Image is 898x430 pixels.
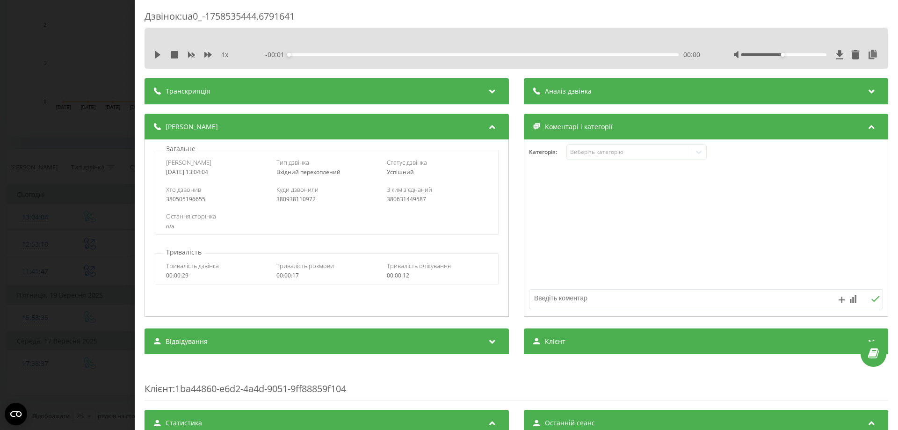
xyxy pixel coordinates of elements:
[570,148,687,156] div: Виберіть категорію
[387,262,451,270] span: Тривалість очікування
[529,149,566,155] h4: Категорія :
[265,50,289,59] span: - 00:01
[387,158,427,167] span: Статус дзвінка
[166,185,201,194] span: Хто дзвонив
[387,185,432,194] span: З ким з'єднаний
[166,272,267,279] div: 00:00:29
[287,53,291,57] div: Accessibility label
[166,223,487,230] div: n/a
[221,50,228,59] span: 1 x
[166,122,218,131] span: [PERSON_NAME]
[276,185,319,194] span: Куди дзвонили
[276,158,309,167] span: Тип дзвінка
[164,144,198,153] p: Загальне
[276,272,377,279] div: 00:00:17
[276,168,340,176] span: Вхідний перехоплений
[276,196,377,203] div: 380938110972
[145,382,173,395] span: Клієнт
[781,53,785,57] div: Accessibility label
[545,87,592,96] span: Аналіз дзвінка
[387,196,487,203] div: 380631449587
[545,337,565,346] span: Клієнт
[166,158,211,167] span: [PERSON_NAME]
[166,418,202,428] span: Статистика
[387,272,487,279] div: 00:00:12
[166,262,219,270] span: Тривалість дзвінка
[683,50,700,59] span: 00:00
[164,248,204,257] p: Тривалість
[166,169,267,175] div: [DATE] 13:04:04
[145,364,888,401] div: : 1ba44860-e6d2-4a4d-9051-9ff88859f104
[5,403,27,425] button: Open CMP widget
[166,337,208,346] span: Відвідування
[166,212,216,220] span: Остання сторінка
[276,262,334,270] span: Тривалість розмови
[545,122,613,131] span: Коментарі і категорії
[545,418,595,428] span: Останній сеанс
[387,168,414,176] span: Успішний
[145,10,888,28] div: Дзвінок : ua0_-1758535444.6791641
[166,87,210,96] span: Транскрипція
[166,196,267,203] div: 380505196655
